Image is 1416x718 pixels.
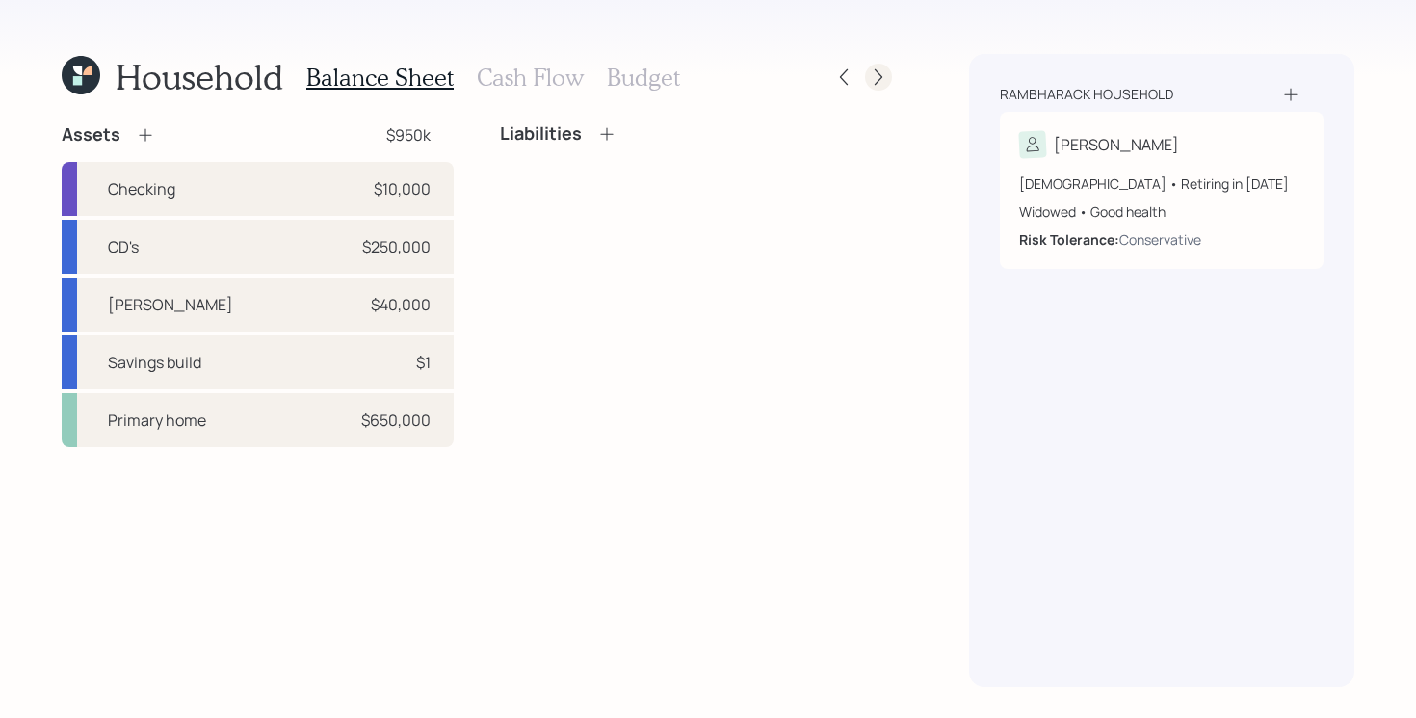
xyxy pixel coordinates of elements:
div: Primary home [108,409,206,432]
div: $950k [386,123,431,146]
div: Widowed • Good health [1019,201,1304,222]
div: Conservative [1119,229,1201,250]
div: Rambharack household [1000,85,1173,104]
div: $40,000 [371,293,431,316]
h3: Cash Flow [477,64,584,92]
h3: Balance Sheet [306,64,454,92]
div: CD's [108,235,139,258]
div: $10,000 [374,177,431,200]
div: $1 [416,351,431,374]
div: [DEMOGRAPHIC_DATA] • Retiring in [DATE] [1019,173,1304,194]
b: Risk Tolerance: [1019,230,1119,249]
h3: Budget [607,64,680,92]
div: $250,000 [362,235,431,258]
div: Savings build [108,351,201,374]
div: $650,000 [361,409,431,432]
h1: Household [116,56,283,97]
div: Checking [108,177,175,200]
h4: Assets [62,124,120,146]
div: [PERSON_NAME] [108,293,233,316]
div: [PERSON_NAME] [1054,133,1179,156]
h4: Liabilities [500,123,582,145]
